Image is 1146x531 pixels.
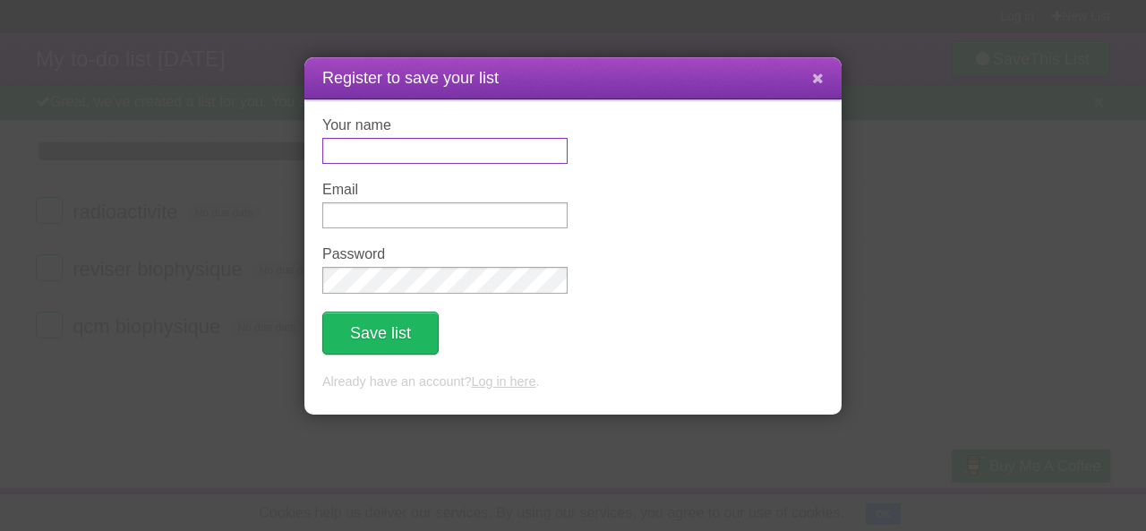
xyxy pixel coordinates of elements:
label: Password [322,246,568,262]
a: Log in here [471,374,535,389]
label: Email [322,182,568,198]
label: Your name [322,117,568,133]
p: Already have an account? . [322,373,824,392]
button: Save list [322,312,439,355]
h1: Register to save your list [322,66,824,90]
